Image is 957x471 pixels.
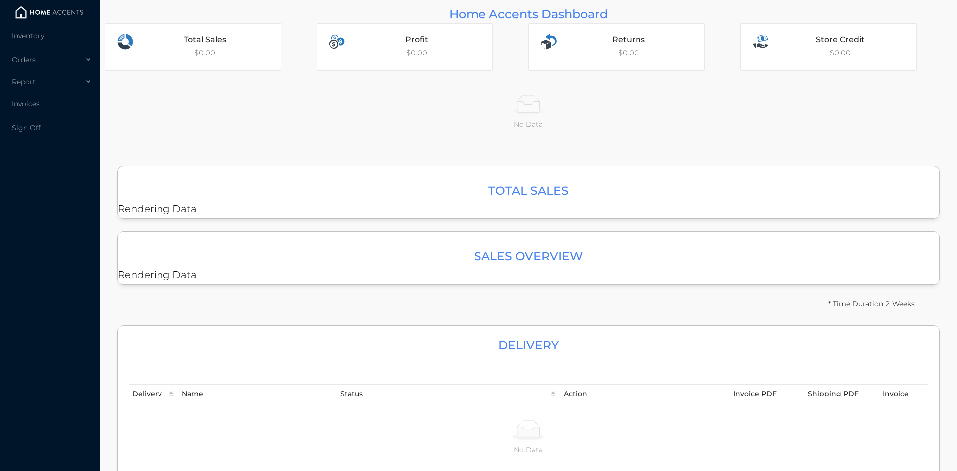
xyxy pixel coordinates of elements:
[105,5,952,23] div: Home Accents Dashboard
[317,24,492,70] div: $ 0.00
[564,389,725,399] div: Action
[168,394,175,396] i: icon: caret-down
[883,389,925,399] div: Invoice
[733,389,800,399] div: Invoice PDF
[132,389,163,399] div: Delivery
[513,95,544,115] img: No Data
[777,34,904,46] div: Store Credit
[550,394,557,396] i: icon: caret-down
[513,420,544,440] img: No Data
[741,24,916,70] div: $ 0.00
[353,34,480,46] div: Profit
[12,31,44,40] span: Inventory
[12,123,41,132] span: Sign Off
[168,390,175,398] div: Sort
[117,231,940,284] div: Rendering Data
[117,166,940,219] div: Rendering Data
[340,389,545,399] div: Status
[565,34,692,46] div: Returns
[117,34,133,50] img: transactions.svg
[123,181,934,200] h3: Total Sales
[182,389,332,399] div: Name
[141,34,269,46] div: Total Sales
[136,444,921,455] p: No Data
[828,295,915,313] div: * Time Duration 2 Weeks
[12,99,40,108] span: Invoices
[105,24,281,70] div: $ 0.00
[529,24,704,70] div: $ 0.00
[541,34,557,50] img: returns.svg
[753,34,769,50] img: sales.svg
[329,34,345,50] img: profits.svg
[113,119,944,130] p: No Data
[550,390,557,392] i: icon: caret-up
[550,390,557,398] div: Sort
[118,336,939,354] h3: Delivery
[168,390,175,392] i: icon: caret-up
[12,5,87,20] img: mainBanner
[123,247,934,265] h3: Sales Overview
[808,389,875,399] div: Shipping PDF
